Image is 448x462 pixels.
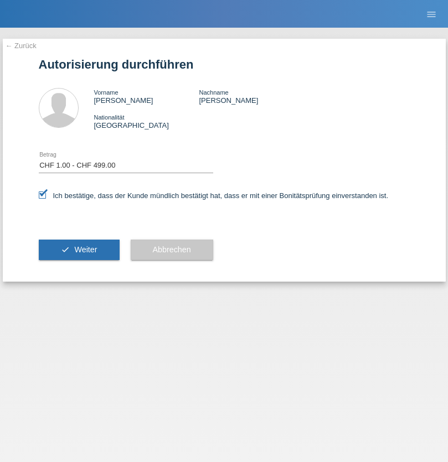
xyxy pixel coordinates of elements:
[39,240,120,261] button: check Weiter
[94,113,199,129] div: [GEOGRAPHIC_DATA]
[131,240,213,261] button: Abbrechen
[39,191,389,200] label: Ich bestätige, dass der Kunde mündlich bestätigt hat, dass er mit einer Bonitätsprüfung einversta...
[199,89,228,96] span: Nachname
[94,89,119,96] span: Vorname
[6,41,37,50] a: ← Zurück
[94,88,199,105] div: [PERSON_NAME]
[39,58,410,71] h1: Autorisierung durchführen
[74,245,97,254] span: Weiter
[420,11,442,17] a: menu
[153,245,191,254] span: Abbrechen
[426,9,437,20] i: menu
[199,88,304,105] div: [PERSON_NAME]
[94,114,125,121] span: Nationalität
[61,245,70,254] i: check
